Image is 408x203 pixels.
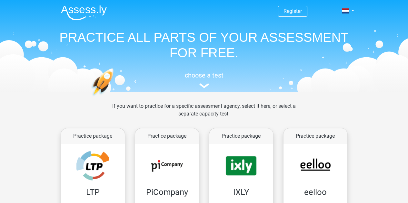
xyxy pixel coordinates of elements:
[284,8,302,14] a: Register
[185,71,224,79] font: choose a test
[61,5,107,20] img: Assessly
[59,30,349,60] font: PRACTICE ALL PARTS OF YOUR ASSESSMENT FOR FREE.
[199,83,209,88] img: assessment
[56,71,353,88] a: choose a test
[112,103,296,117] font: If you want to practice for a specific assessment agency, select it here, or select a separate ca...
[91,68,139,126] img: to practice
